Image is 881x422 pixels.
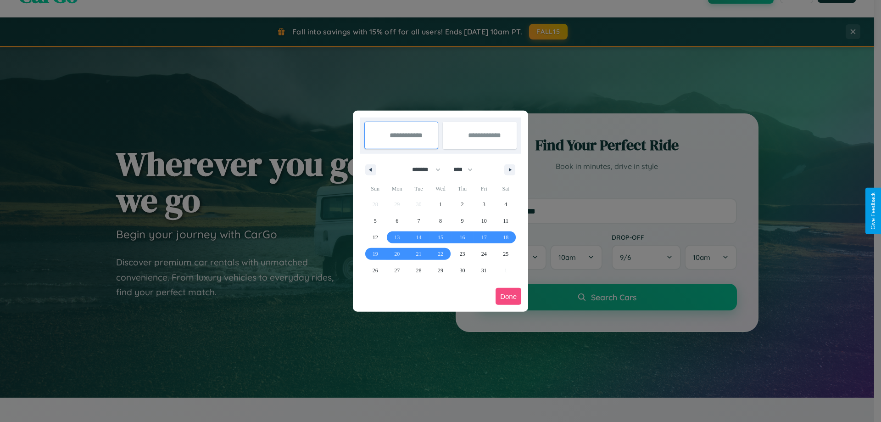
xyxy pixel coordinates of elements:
button: 13 [386,229,407,246]
button: 26 [364,262,386,279]
span: 14 [416,229,422,246]
span: Sun [364,181,386,196]
span: 24 [481,246,487,262]
button: 3 [473,196,495,213]
span: 4 [504,196,507,213]
span: Sat [495,181,517,196]
span: Mon [386,181,407,196]
button: 16 [452,229,473,246]
span: 5 [374,213,377,229]
button: 9 [452,213,473,229]
span: 28 [416,262,422,279]
span: 1 [439,196,442,213]
button: 25 [495,246,517,262]
button: 10 [473,213,495,229]
span: 2 [461,196,463,213]
button: 12 [364,229,386,246]
span: Fri [473,181,495,196]
button: 23 [452,246,473,262]
button: 29 [429,262,451,279]
span: 21 [416,246,422,262]
span: 11 [503,213,508,229]
button: 8 [429,213,451,229]
button: 18 [495,229,517,246]
button: 27 [386,262,407,279]
span: 7 [418,213,420,229]
button: 20 [386,246,407,262]
button: 21 [408,246,429,262]
button: 31 [473,262,495,279]
span: 3 [483,196,485,213]
span: 31 [481,262,487,279]
button: 28 [408,262,429,279]
button: Done [496,288,521,305]
button: 24 [473,246,495,262]
span: Thu [452,181,473,196]
span: Wed [429,181,451,196]
span: 22 [438,246,443,262]
span: 9 [461,213,463,229]
button: 6 [386,213,407,229]
span: 30 [459,262,465,279]
span: 8 [439,213,442,229]
button: 7 [408,213,429,229]
span: 13 [394,229,400,246]
span: 20 [394,246,400,262]
button: 2 [452,196,473,213]
span: 17 [481,229,487,246]
span: 27 [394,262,400,279]
span: 19 [373,246,378,262]
span: 6 [396,213,398,229]
button: 30 [452,262,473,279]
button: 14 [408,229,429,246]
button: 11 [495,213,517,229]
button: 4 [495,196,517,213]
span: 12 [373,229,378,246]
div: Give Feedback [870,192,876,230]
button: 17 [473,229,495,246]
span: 16 [459,229,465,246]
button: 5 [364,213,386,229]
button: 22 [429,246,451,262]
span: 15 [438,229,443,246]
span: 26 [373,262,378,279]
span: 23 [459,246,465,262]
span: 25 [503,246,508,262]
button: 1 [429,196,451,213]
span: 18 [503,229,508,246]
button: 19 [364,246,386,262]
span: 29 [438,262,443,279]
span: Tue [408,181,429,196]
button: 15 [429,229,451,246]
span: 10 [481,213,487,229]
